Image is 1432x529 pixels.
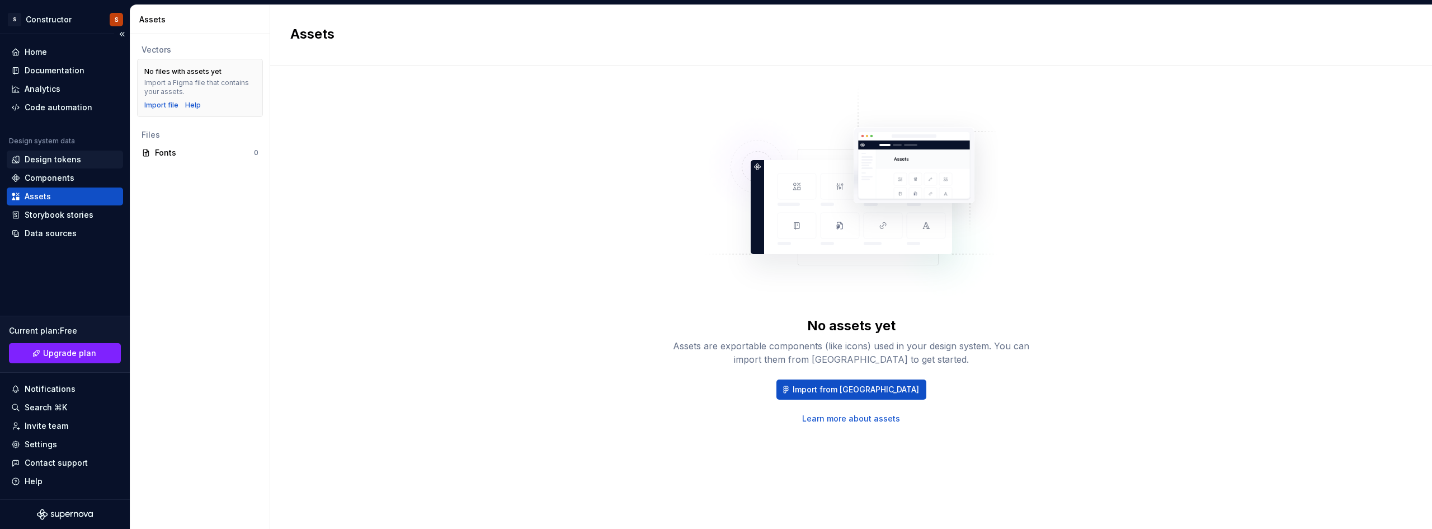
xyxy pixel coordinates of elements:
a: Fonts0 [137,144,263,162]
button: Contact support [7,454,123,472]
a: Settings [7,436,123,453]
h2: Assets [290,25,1398,43]
a: Help [185,101,201,110]
a: Assets [7,188,123,205]
div: Analytics [25,83,60,95]
div: Notifications [25,383,76,395]
div: Contact support [25,457,88,469]
div: Documentation [25,65,84,76]
a: Analytics [7,80,123,98]
span: Import from [GEOGRAPHIC_DATA] [793,384,919,395]
div: Data sources [25,228,77,239]
div: Assets [25,191,51,202]
div: Import a Figma file that contains your assets. [144,78,256,96]
div: No files with assets yet [144,67,222,76]
button: SConstructorS [2,7,128,31]
div: No assets yet [807,317,896,335]
div: S [8,13,21,26]
div: Search ⌘K [25,402,67,413]
div: Design system data [9,137,75,146]
div: Vectors [142,44,258,55]
a: Components [7,169,123,187]
a: Code automation [7,99,123,116]
div: Current plan : Free [9,325,121,336]
div: Assets are exportable components (like icons) used in your design system. You can import them fro... [672,339,1030,366]
a: Invite team [7,417,123,435]
a: Learn more about assets [802,413,900,424]
div: Home [25,46,47,58]
div: Invite team [25,420,68,432]
a: Upgrade plan [9,343,121,363]
div: Storybook stories [25,209,93,221]
div: Fonts [155,147,254,158]
a: Documentation [7,62,123,79]
a: Data sources [7,224,123,242]
svg: Supernova Logo [37,509,93,520]
div: Assets [139,14,265,25]
a: Home [7,43,123,61]
div: Help [25,476,43,487]
a: Storybook stories [7,206,123,224]
span: Upgrade plan [43,348,96,359]
button: Help [7,472,123,490]
div: Files [142,129,258,141]
button: Import from [GEOGRAPHIC_DATA] [776,380,926,400]
button: Search ⌘K [7,399,123,416]
div: Code automation [25,102,92,113]
div: S [115,15,119,24]
div: Settings [25,439,57,450]
div: Design tokens [25,154,81,165]
div: Constructor [26,14,72,25]
button: Notifications [7,380,123,398]
div: 0 [254,148,258,157]
div: Components [25,172,74,184]
button: Collapse sidebar [114,26,130,42]
a: Design tokens [7,151,123,168]
button: Import file [144,101,178,110]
